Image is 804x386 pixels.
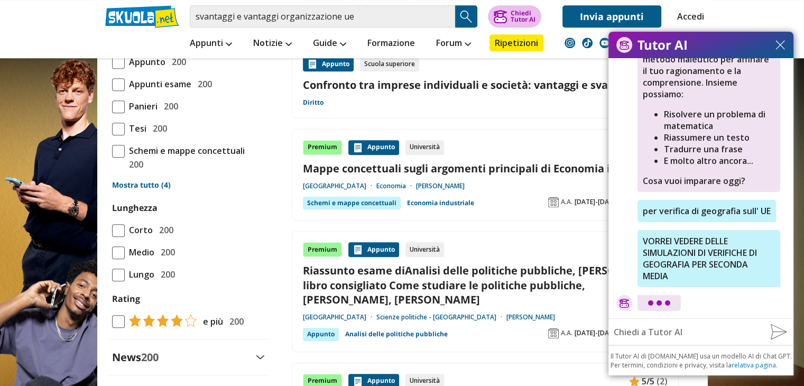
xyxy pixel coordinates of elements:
[620,41,629,50] img: sendMessage
[125,314,197,327] img: tasso di risposta 4+
[489,34,543,51] a: Ripetizioni
[376,182,416,190] a: Economia
[125,77,191,91] span: Appunti esame
[548,197,559,207] img: Anno accademico
[256,355,264,359] img: Apri e chiudi sezione
[156,268,175,281] span: 200
[303,57,354,71] div: Appunto
[303,161,668,176] a: Mappe concettuali sugli argomenti principali di Economia industriale
[303,98,324,107] a: Diritto
[433,34,474,53] a: Forum
[348,140,399,155] div: Appunto
[125,99,158,113] span: Panieri
[125,158,143,171] span: 200
[775,40,785,50] img: close
[303,313,376,321] a: [GEOGRAPHIC_DATA]
[156,245,175,259] span: 200
[187,34,235,53] a: Appunti
[168,55,186,69] span: 200
[125,245,154,259] span: Medio
[506,313,555,321] a: [PERSON_NAME]
[303,263,668,307] a: Riassunto esame diAnalisi delle politiche pubbliche, [PERSON_NAME], libro consigliato Come studia...
[190,5,455,27] input: Cerca appunti, riassunti o versioni
[149,122,167,135] span: 200
[125,122,146,135] span: Tesi
[664,132,775,143] li: Riassumere un testo
[455,5,477,27] button: Search Button
[561,198,572,206] span: A.A.
[125,144,245,158] span: Schemi e mappe concettuali
[112,180,264,190] a: Mostra tutto (4)
[155,223,173,237] span: 200
[307,59,318,69] img: Appunti contenuto
[303,242,342,257] div: Premium
[125,223,153,237] span: Corto
[548,328,559,338] img: Anno accademico
[112,202,158,214] label: Lunghezza
[199,315,223,328] span: e più
[141,350,159,364] span: 200
[582,38,593,48] img: tiktok
[664,143,775,155] li: Tradurre una frase
[125,55,165,69] span: Appunto
[510,10,535,23] div: Chiedi Tutor AI
[664,108,775,132] li: Risolvere un problema di matematica
[416,182,465,190] a: [PERSON_NAME]
[376,313,506,321] a: Scienze politiche - [GEOGRAPHIC_DATA]
[637,200,776,222] div: per verifica di geografia sull' UE
[677,5,699,27] a: Accedi
[458,8,474,24] img: Cerca appunti, riassunti o versioni
[405,140,444,155] div: Università
[112,292,264,306] label: Rating
[353,244,363,255] img: Appunti contenuto
[225,315,244,328] span: 200
[407,197,474,209] a: Economia industriale
[345,328,448,341] a: Analisi delle politiche pubbliche
[608,321,762,343] input: Chiedi a Tutor AI
[125,268,154,281] span: Lungo
[303,182,376,190] a: [GEOGRAPHIC_DATA]
[575,198,618,206] span: [DATE]-[DATE]
[112,350,159,364] label: News
[637,13,780,192] div: Ciao! Sono il tuo Tutor AI, il compagno ideale per uno studio interattivo. Utilizzo il metodo mai...
[575,329,618,337] span: [DATE]-[DATE]
[303,78,668,92] a: Confronto tra imprese individuali e società: vantaggi e svantaggi
[348,242,399,257] div: Appunto
[193,77,212,91] span: 200
[770,324,787,340] img: sendMessage
[303,328,339,341] div: Appunto
[251,34,294,53] a: Notizie
[303,197,401,209] div: Schemi e mappe concettuali
[310,34,349,53] a: Guide
[599,38,610,48] img: youtube
[562,5,661,27] a: Invia appunti
[637,230,780,287] div: VORREI VEDERE DELLE SIMULAZIONI DI VERIFICHE DI GEOGRAFIA PER SECONDA MEDIA
[353,142,363,153] img: Appunti contenuto
[160,99,178,113] span: 200
[608,32,793,58] div: Tutor AI
[365,34,418,53] a: Formazione
[488,5,541,27] button: ChiediTutor AI
[565,38,575,48] img: instagram
[664,155,775,167] li: E molto altro ancora...
[303,140,342,155] div: Premium
[405,242,444,257] div: Università
[561,329,572,337] span: A.A.
[360,57,419,71] div: Scuola superiore
[608,345,793,375] div: Il Tutor AI di [DOMAIN_NAME] usa un modello AI di Chat GPT. Per termini, condizioni e privacy, vi...
[620,299,629,308] img: tutorai_icon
